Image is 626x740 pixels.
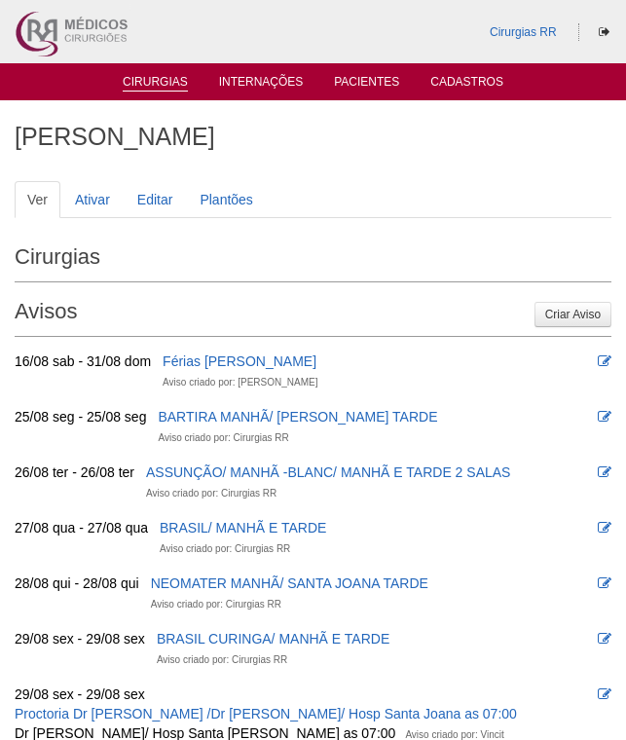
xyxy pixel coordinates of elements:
[598,521,611,535] i: Editar
[163,373,317,392] div: Aviso criado por: [PERSON_NAME]
[157,650,287,670] div: Aviso criado por: Cirurgias RR
[15,238,611,282] h2: Cirurgias
[490,25,557,39] a: Cirurgias RR
[151,575,428,591] a: NEOMATER MANHÃ/ SANTA JOANA TARDE
[598,354,611,368] i: Editar
[534,302,611,327] a: Criar Aviso
[151,595,281,614] div: Aviso criado por: Cirurgias RR
[146,464,510,480] a: ASSUNÇÃO/ MANHÃ -BLANC/ MANHÃ E TARDE 2 SALAS
[15,462,134,482] div: 26/08 ter - 26/08 ter
[158,428,288,448] div: Aviso criado por: Cirurgias RR
[15,684,145,704] div: 29/08 sex - 29/08 sex
[15,706,517,721] a: Proctoria Dr [PERSON_NAME] /Dr [PERSON_NAME]/ Hosp Santa Joana as 07:00
[157,631,389,647] a: BRASIL CURINGA/ MANHÃ E TARDE
[163,353,316,369] a: Férias [PERSON_NAME]
[598,410,611,424] i: Editar
[158,409,437,425] a: BARTIRA MANHÃ/ [PERSON_NAME] TARDE
[15,518,148,537] div: 27/08 qua - 27/08 qua
[15,573,139,593] div: 28/08 qui - 28/08 qui
[219,75,304,94] a: Internações
[598,687,611,701] i: Editar
[123,75,188,92] a: Cirurgias
[598,576,611,590] i: Editar
[15,351,151,371] div: 16/08 sab - 31/08 dom
[62,181,123,218] a: Ativar
[125,181,186,218] a: Editar
[598,465,611,479] i: Editar
[15,292,611,337] h2: Avisos
[15,629,145,648] div: 29/08 sex - 29/08 sex
[15,125,611,149] h1: [PERSON_NAME]
[598,632,611,646] i: Editar
[187,181,265,218] a: Plantões
[15,407,146,426] div: 25/08 seg - 25/08 seg
[160,539,290,559] div: Aviso criado por: Cirurgias RR
[160,520,326,536] a: BRASIL/ MANHÃ E TARDE
[15,181,60,218] a: Ver
[146,484,276,503] div: Aviso criado por: Cirurgias RR
[334,75,399,94] a: Pacientes
[430,75,503,94] a: Cadastros
[599,26,609,38] i: Sair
